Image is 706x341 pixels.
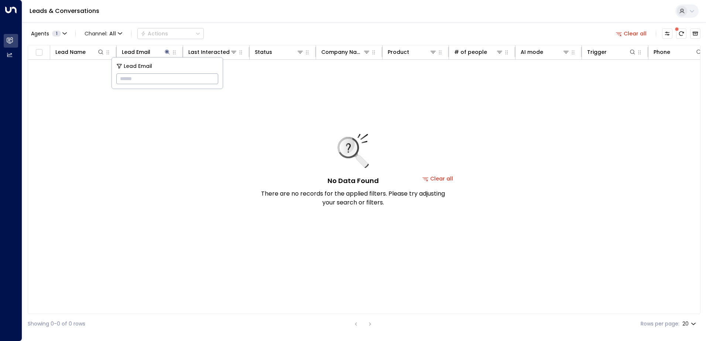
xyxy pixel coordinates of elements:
div: Lead Email [122,48,171,56]
div: Product [388,48,409,56]
span: 1 [52,31,61,37]
button: Archived Leads [690,28,700,39]
div: Actions [141,30,168,37]
div: Last Interacted [188,48,237,56]
a: Leads & Conversations [30,7,99,15]
nav: pagination navigation [351,319,375,328]
div: Status [255,48,304,56]
button: Channel:All [82,28,125,39]
button: Customize [662,28,672,39]
button: Clear all [613,28,650,39]
div: AI mode [521,48,543,56]
button: Agents1 [28,28,69,39]
div: Showing 0-0 of 0 rows [28,320,85,328]
span: There are new threads available. Refresh the grid to view the latest updates. [676,28,686,39]
span: Toggle select all [34,48,44,57]
div: Status [255,48,272,56]
div: # of people [454,48,503,56]
div: 20 [682,318,698,329]
div: Lead Name [55,48,86,56]
div: Lead Name [55,48,104,56]
div: Last Interacted [188,48,230,56]
div: Company Name [321,48,363,56]
span: Lead Email [124,62,152,70]
div: Phone [654,48,703,56]
div: Company Name [321,48,370,56]
span: All [109,31,116,37]
div: Phone [654,48,670,56]
div: Lead Email [122,48,150,56]
p: There are no records for the applied filters. Please try adjusting your search or filters. [261,189,445,207]
div: AI mode [521,48,570,56]
div: Trigger [587,48,636,56]
div: Button group with a nested menu [137,28,204,39]
div: Product [388,48,437,56]
h5: No Data Found [328,176,379,186]
span: Agents [31,31,49,36]
label: Rows per page: [641,320,679,328]
div: Trigger [587,48,607,56]
span: Channel: [82,28,125,39]
div: # of people [454,48,487,56]
button: Actions [137,28,204,39]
